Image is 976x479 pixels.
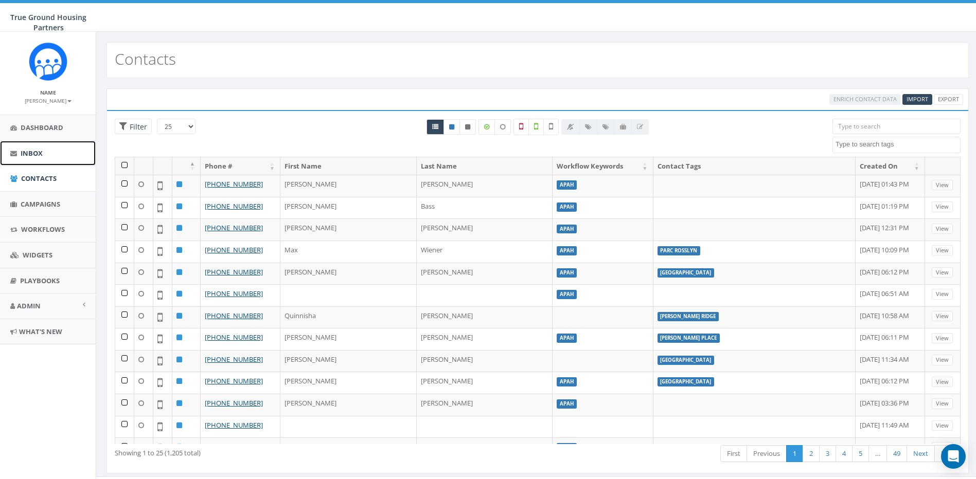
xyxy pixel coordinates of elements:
[427,119,444,135] a: All contacts
[280,157,417,175] th: First Name
[417,241,553,263] td: Wiener
[557,290,577,299] label: APAH
[417,175,553,197] td: [PERSON_NAME]
[127,122,147,132] span: Filter
[658,334,720,343] label: [PERSON_NAME] Place
[856,157,925,175] th: Created On: activate to sort column ascending
[856,263,925,285] td: [DATE] 06:12 PM
[852,445,869,462] a: 5
[205,311,263,320] a: [PHONE_NUMBER]
[280,263,417,285] td: [PERSON_NAME]
[201,157,280,175] th: Phone #: activate to sort column ascending
[720,445,747,462] a: First
[856,350,925,372] td: [DATE] 11:34 AM
[20,276,60,285] span: Playbooks
[902,94,932,105] a: Import
[836,140,960,149] textarea: Search
[21,174,57,183] span: Contacts
[443,119,460,135] a: Active
[19,327,62,336] span: What's New
[653,157,856,175] th: Contact Tags
[417,306,553,328] td: [PERSON_NAME]
[21,149,43,158] span: Inbox
[417,372,553,394] td: [PERSON_NAME]
[557,202,577,212] label: APAH
[417,157,553,175] th: Last Name
[658,268,715,278] label: [GEOGRAPHIC_DATA]
[465,124,470,130] i: This phone number is unsubscribed and has opted-out of all texts.
[205,245,263,254] a: [PHONE_NUMBER]
[21,123,63,132] span: Dashboard
[932,420,953,431] a: View
[786,445,803,462] a: 1
[856,416,925,438] td: [DATE] 11:49 AM
[907,95,928,103] span: CSV files only
[25,97,72,104] small: [PERSON_NAME]
[907,95,928,103] span: Import
[417,350,553,372] td: [PERSON_NAME]
[856,218,925,241] td: [DATE] 12:31 PM
[868,445,887,462] a: …
[856,241,925,263] td: [DATE] 10:09 PM
[658,246,701,255] label: Parc Rosslyn
[205,355,263,364] a: [PHONE_NUMBER]
[557,268,577,278] label: APAH
[856,372,925,394] td: [DATE] 06:12 PM
[280,218,417,241] td: [PERSON_NAME]
[934,445,961,462] a: Last
[417,218,553,241] td: [PERSON_NAME]
[205,333,263,342] a: [PHONE_NUMBER]
[803,445,820,462] a: 2
[280,241,417,263] td: Max
[747,445,787,462] a: Previous
[205,376,263,385] a: [PHONE_NUMBER]
[280,175,417,197] td: [PERSON_NAME]
[856,437,925,459] td: [DATE] 11:26 AM
[557,225,577,234] label: APAH
[932,377,953,388] a: View
[10,12,86,32] span: True Ground Housing Partners
[205,420,263,430] a: [PHONE_NUMBER]
[932,442,953,453] a: View
[205,442,263,451] a: [PHONE_NUMBER]
[449,124,454,130] i: This phone number is subscribed and will receive texts.
[459,119,476,135] a: Opted Out
[21,225,65,234] span: Workflows
[557,377,577,386] label: APAH
[856,394,925,416] td: [DATE] 03:36 PM
[832,119,961,134] input: Type to search
[280,372,417,394] td: [PERSON_NAME]
[17,301,41,310] span: Admin
[557,443,577,452] label: APAH
[856,306,925,328] td: [DATE] 10:58 AM
[658,377,715,386] label: [GEOGRAPHIC_DATA]
[932,224,953,234] a: View
[856,197,925,219] td: [DATE] 01:19 PM
[29,42,67,81] img: Rally_Corp_Logo_1.png
[478,119,495,135] label: Data Enriched
[886,445,907,462] a: 49
[856,328,925,350] td: [DATE] 06:11 PM
[280,306,417,328] td: Quinnisha
[280,197,417,219] td: [PERSON_NAME]
[205,289,263,298] a: [PHONE_NUMBER]
[205,398,263,408] a: [PHONE_NUMBER]
[932,245,953,256] a: View
[658,312,719,321] label: [PERSON_NAME] ridge
[819,445,836,462] a: 3
[856,284,925,306] td: [DATE] 06:51 AM
[658,356,715,365] label: [GEOGRAPHIC_DATA]
[932,355,953,365] a: View
[115,119,152,135] span: Advance Filter
[494,119,511,135] label: Data not Enriched
[553,157,653,175] th: Workflow Keywords: activate to sort column ascending
[543,119,559,135] label: Not Validated
[557,246,577,255] label: APAH
[23,250,52,260] span: Widgets
[280,394,417,416] td: [PERSON_NAME]
[205,201,263,211] a: [PHONE_NUMBER]
[932,311,953,322] a: View
[513,119,529,135] label: Not a Mobile
[417,197,553,219] td: Bass
[907,445,935,462] a: Next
